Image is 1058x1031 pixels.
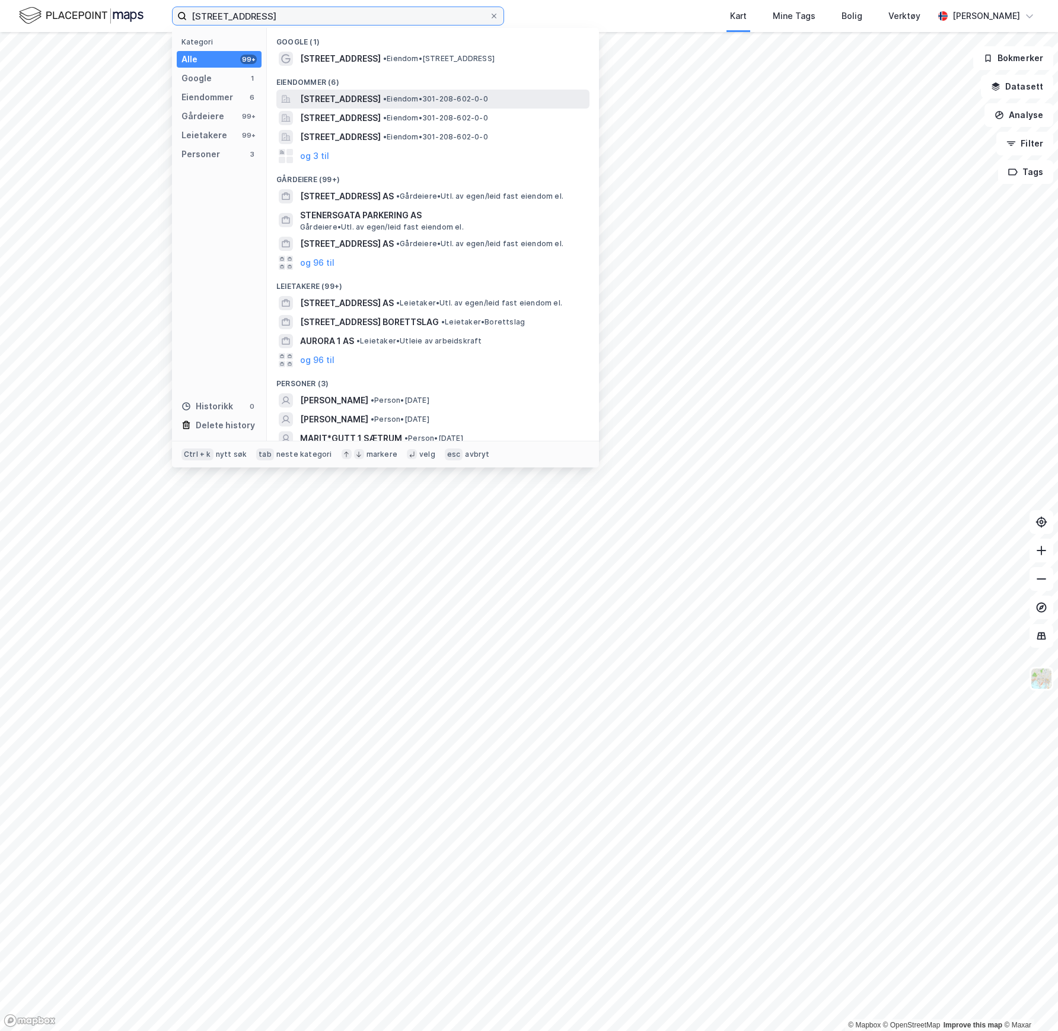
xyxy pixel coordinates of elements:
[404,434,408,443] span: •
[300,296,394,310] span: [STREET_ADDRESS] AS
[300,130,381,144] span: [STREET_ADDRESS]
[371,396,374,405] span: •
[996,132,1053,155] button: Filter
[300,237,394,251] span: [STREET_ADDRESS] AS
[181,71,212,85] div: Google
[773,9,815,23] div: Mine Tags
[465,450,489,459] div: avbryt
[267,370,599,391] div: Personer (3)
[383,94,488,104] span: Eiendom • 301-208-602-0-0
[300,393,368,408] span: [PERSON_NAME]
[952,9,1020,23] div: [PERSON_NAME]
[267,28,599,49] div: Google (1)
[383,132,387,141] span: •
[181,147,220,161] div: Personer
[999,974,1058,1031] div: Kontrollprogram for chat
[367,450,397,459] div: markere
[300,431,402,446] span: MARIT*GUTT 1 SÆTRUM
[19,5,144,26] img: logo.f888ab2527a4732fd821a326f86c7f29.svg
[300,52,381,66] span: [STREET_ADDRESS]
[267,166,599,187] div: Gårdeiere (99+)
[247,149,257,159] div: 3
[181,128,227,142] div: Leietakere
[187,7,489,25] input: Søk på adresse, matrikkel, gårdeiere, leietakere eller personer
[300,412,368,427] span: [PERSON_NAME]
[181,52,197,66] div: Alle
[181,109,224,123] div: Gårdeiere
[240,131,257,140] div: 99+
[383,94,387,103] span: •
[396,192,563,201] span: Gårdeiere • Utl. av egen/leid fast eiendom el.
[300,315,439,329] span: [STREET_ADDRESS] BORETTSLAG
[356,336,360,345] span: •
[984,103,1053,127] button: Analyse
[247,93,257,102] div: 6
[300,111,381,125] span: [STREET_ADDRESS]
[396,298,562,308] span: Leietaker • Utl. av egen/leid fast eiendom el.
[371,415,374,424] span: •
[240,112,257,121] div: 99+
[383,113,387,122] span: •
[267,272,599,294] div: Leietakere (99+)
[371,415,429,424] span: Person • [DATE]
[396,239,563,249] span: Gårdeiere • Utl. av egen/leid fast eiendom el.
[383,113,488,123] span: Eiendom • 301-208-602-0-0
[883,1021,941,1029] a: OpenStreetMap
[240,55,257,64] div: 99+
[888,9,920,23] div: Verktøy
[404,434,463,443] span: Person • [DATE]
[267,68,599,90] div: Eiendommer (6)
[441,317,445,326] span: •
[356,336,482,346] span: Leietaker • Utleie av arbeidskraft
[396,298,400,307] span: •
[300,222,464,232] span: Gårdeiere • Utl. av egen/leid fast eiendom el.
[973,46,1053,70] button: Bokmerker
[300,92,381,106] span: [STREET_ADDRESS]
[181,90,233,104] div: Eiendommer
[216,450,247,459] div: nytt søk
[944,1021,1002,1029] a: Improve this map
[383,54,387,63] span: •
[300,208,585,222] span: STENERSGATA PARKERING AS
[181,37,262,46] div: Kategori
[396,239,400,248] span: •
[300,189,394,203] span: [STREET_ADDRESS] AS
[371,396,429,405] span: Person • [DATE]
[998,160,1053,184] button: Tags
[383,132,488,142] span: Eiendom • 301-208-602-0-0
[842,9,862,23] div: Bolig
[383,54,495,63] span: Eiendom • [STREET_ADDRESS]
[1030,667,1053,690] img: Z
[419,450,435,459] div: velg
[300,334,354,348] span: AURORA 1 AS
[999,974,1058,1031] iframe: Chat Widget
[256,448,274,460] div: tab
[247,402,257,411] div: 0
[848,1021,881,1029] a: Mapbox
[247,74,257,83] div: 1
[181,448,213,460] div: Ctrl + k
[4,1014,56,1027] a: Mapbox homepage
[300,353,334,367] button: og 96 til
[276,450,332,459] div: neste kategori
[196,418,255,432] div: Delete history
[445,448,463,460] div: esc
[300,256,334,270] button: og 96 til
[181,399,233,413] div: Historikk
[396,192,400,201] span: •
[300,149,329,163] button: og 3 til
[981,75,1053,98] button: Datasett
[441,317,525,327] span: Leietaker • Borettslag
[730,9,747,23] div: Kart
